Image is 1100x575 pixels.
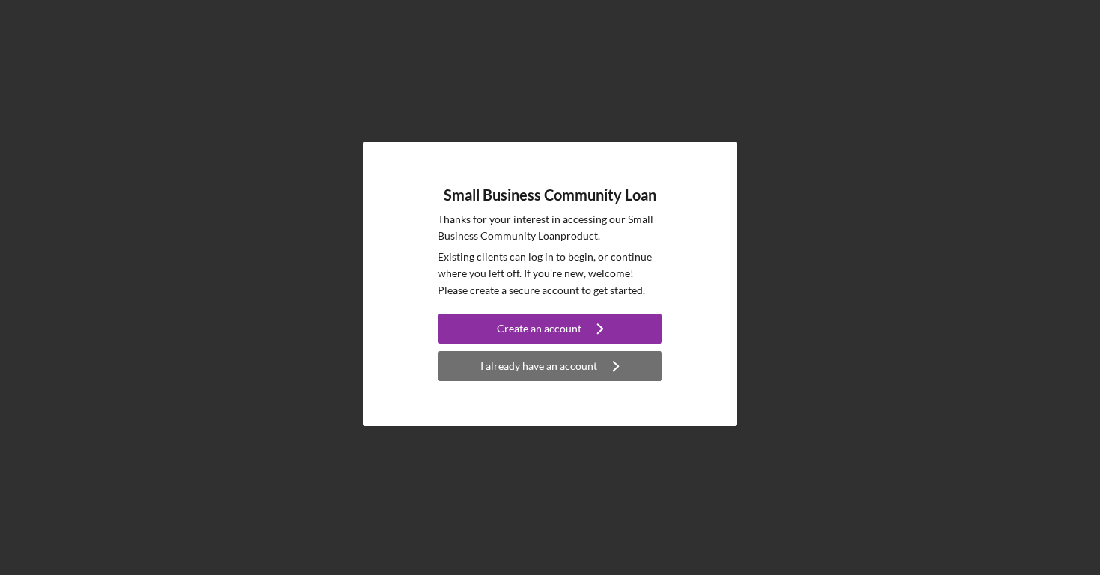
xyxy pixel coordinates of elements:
h4: Small Business Community Loan [444,186,656,204]
button: I already have an account [438,351,662,381]
p: Thanks for your interest in accessing our Small Business Community Loan product. [438,211,662,245]
div: Create an account [497,314,581,344]
button: Create an account [438,314,662,344]
div: I already have an account [480,351,597,381]
a: Create an account [438,314,662,347]
p: Existing clients can log in to begin, or continue where you left off. If you're new, welcome! Ple... [438,249,662,299]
